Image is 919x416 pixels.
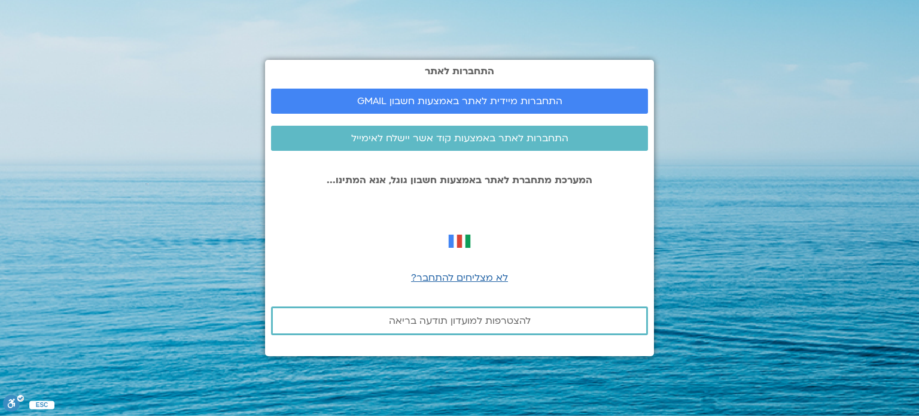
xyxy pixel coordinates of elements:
[389,315,531,326] span: להצטרפות למועדון תודעה בריאה
[271,175,648,186] p: המערכת מתחברת לאתר באמצעות חשבון גוגל, אנא המתינו...
[351,133,568,144] span: התחברות לאתר באמצעות קוד אשר יישלח לאימייל
[271,126,648,151] a: התחברות לאתר באמצעות קוד אשר יישלח לאימייל
[271,89,648,114] a: התחברות מיידית לאתר באמצעות חשבון GMAIL
[271,66,648,77] h2: התחברות לאתר
[357,96,562,107] span: התחברות מיידית לאתר באמצעות חשבון GMAIL
[271,306,648,335] a: להצטרפות למועדון תודעה בריאה
[411,271,508,284] a: לא מצליחים להתחבר?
